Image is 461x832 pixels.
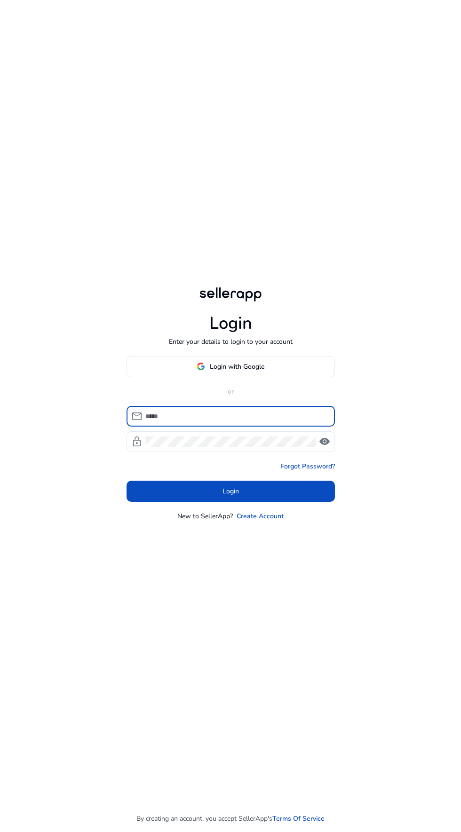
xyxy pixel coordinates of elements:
span: Login with Google [210,362,264,372]
p: Enter your details to login to your account [169,337,293,347]
span: lock [131,436,143,447]
p: or [127,387,335,396]
a: Forgot Password? [280,461,335,471]
h1: Login [209,313,252,333]
span: Login [223,486,239,496]
img: google-logo.svg [197,362,205,371]
button: Login with Google [127,356,335,377]
button: Login [127,481,335,502]
p: New to SellerApp? [177,511,233,521]
span: visibility [319,436,330,447]
span: mail [131,411,143,422]
a: Terms Of Service [272,814,325,824]
a: Create Account [237,511,284,521]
